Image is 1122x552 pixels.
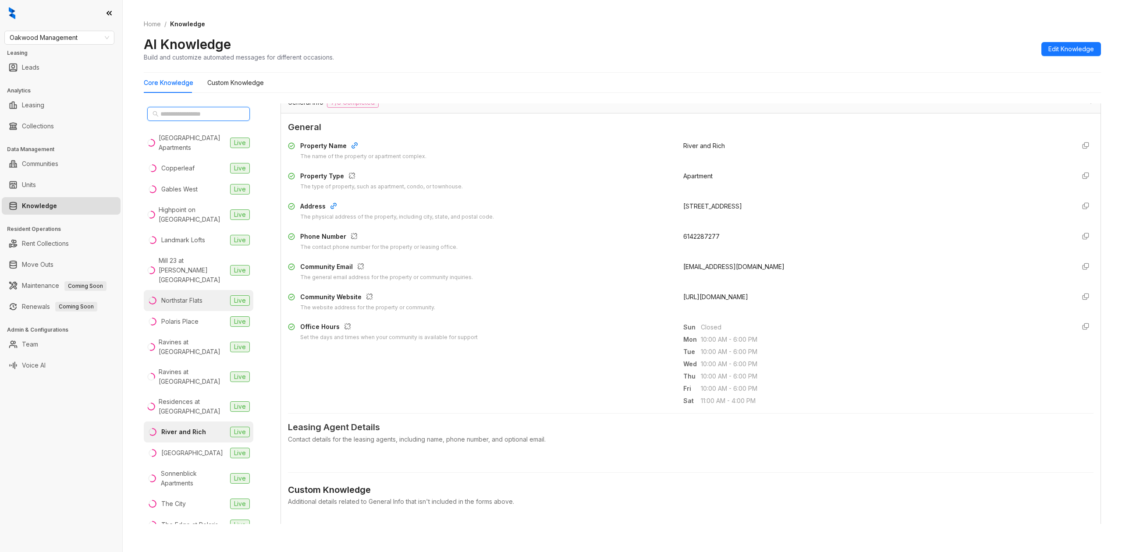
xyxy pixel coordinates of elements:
[230,499,250,509] span: Live
[683,322,701,332] span: Sun
[7,225,122,233] h3: Resident Operations
[170,20,205,28] span: Knowledge
[22,176,36,194] a: Units
[144,78,193,88] div: Core Knowledge
[207,78,264,88] div: Custom Knowledge
[161,427,206,437] div: River and Rich
[161,499,186,509] div: The City
[230,401,250,412] span: Live
[230,209,250,220] span: Live
[159,397,227,416] div: Residences at [GEOGRAPHIC_DATA]
[683,142,725,149] span: River and Rich
[683,202,1068,211] div: [STREET_ADDRESS]
[159,256,227,285] div: Mill 23 at [PERSON_NAME][GEOGRAPHIC_DATA]
[22,155,58,173] a: Communities
[683,347,701,357] span: Tue
[683,359,701,369] span: Wed
[161,520,218,530] div: The Edge at Polaris
[300,183,463,191] div: The type of property, such as apartment, condo, or townhouse.
[22,96,44,114] a: Leasing
[300,152,426,161] div: The name of the property or apartment complex.
[7,145,122,153] h3: Data Management
[55,302,97,311] span: Coming Soon
[300,273,473,282] div: The general email address for the property or community inquiries.
[144,36,231,53] h2: AI Knowledge
[230,520,250,530] span: Live
[22,235,69,252] a: Rent Collections
[300,262,473,273] div: Community Email
[161,235,205,245] div: Landmark Lofts
[2,277,121,294] li: Maintenance
[683,384,701,393] span: Fri
[288,120,1094,134] span: General
[159,133,227,152] div: [GEOGRAPHIC_DATA] Apartments
[683,172,713,180] span: Apartment
[22,197,57,215] a: Knowledge
[2,176,121,194] li: Units
[153,111,159,117] span: search
[300,243,458,251] div: The contact phone number for the property or leasing office.
[230,427,250,437] span: Live
[230,448,250,458] span: Live
[22,357,46,374] a: Voice AI
[300,232,458,243] div: Phone Number
[230,342,250,352] span: Live
[7,49,122,57] h3: Leasing
[683,293,748,301] span: [URL][DOMAIN_NAME]
[683,372,701,381] span: Thu
[2,117,121,135] li: Collections
[9,7,15,19] img: logo
[1048,44,1094,54] span: Edit Knowledge
[159,337,227,357] div: Ravines at [GEOGRAPHIC_DATA]
[161,448,223,458] div: [GEOGRAPHIC_DATA]
[300,322,478,333] div: Office Hours
[683,396,701,406] span: Sat
[7,87,122,95] h3: Analytics
[288,483,1094,497] div: Custom Knowledge
[230,184,250,195] span: Live
[161,469,227,488] div: Sonnenblick Apartments
[288,497,1094,506] div: Additional details related to General Info that isn't included in the forms above.
[22,336,38,353] a: Team
[161,163,195,173] div: Copperleaf
[159,205,227,224] div: Highpoint on [GEOGRAPHIC_DATA]
[22,256,53,273] a: Move Outs
[7,326,122,334] h3: Admin & Configurations
[300,141,426,152] div: Property Name
[230,295,250,306] span: Live
[701,347,1068,357] span: 10:00 AM - 6:00 PM
[230,138,250,148] span: Live
[300,292,435,304] div: Community Website
[300,171,463,183] div: Property Type
[22,298,97,315] a: RenewalsComing Soon
[683,263,785,270] span: [EMAIL_ADDRESS][DOMAIN_NAME]
[701,396,1068,406] span: 11:00 AM - 4:00 PM
[161,184,198,194] div: Gables West
[2,59,121,76] li: Leads
[230,163,250,173] span: Live
[230,316,250,327] span: Live
[2,336,121,353] li: Team
[2,235,121,252] li: Rent Collections
[288,421,1094,434] span: Leasing Agent Details
[22,59,39,76] a: Leads
[2,155,121,173] li: Communities
[300,333,478,342] div: Set the days and times when your community is available for support
[300,304,435,312] div: The website address for the property or community.
[142,19,163,29] a: Home
[2,298,121,315] li: Renewals
[701,322,1068,332] span: Closed
[10,31,109,44] span: Oakwood Management
[230,372,250,382] span: Live
[230,235,250,245] span: Live
[2,197,121,215] li: Knowledge
[683,233,720,240] span: 6142287277
[161,317,199,326] div: Polaris Place
[230,265,250,276] span: Live
[159,367,227,386] div: Ravines at [GEOGRAPHIC_DATA]
[2,357,121,374] li: Voice AI
[1041,42,1101,56] button: Edit Knowledge
[230,473,250,484] span: Live
[701,372,1068,381] span: 10:00 AM - 6:00 PM
[22,117,54,135] a: Collections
